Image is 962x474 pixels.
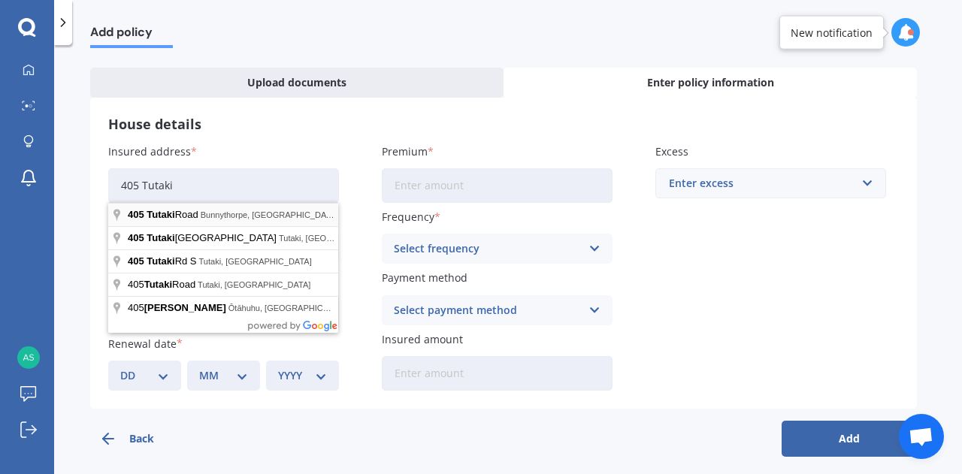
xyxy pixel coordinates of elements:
span: 405 [128,209,144,220]
button: Back [90,421,225,457]
input: Enter address [108,168,339,203]
span: [PERSON_NAME] [144,302,226,313]
input: Enter amount [382,356,613,391]
button: Add [782,421,917,457]
span: Insured address [108,144,191,159]
span: Tutaki, [GEOGRAPHIC_DATA] [279,234,392,243]
span: Frequency [382,210,434,224]
span: Rd S [128,255,199,267]
span: Please enter your policy information [90,35,273,49]
span: Add policy [90,25,173,45]
span: [GEOGRAPHIC_DATA] [128,232,279,243]
span: Tutaki, [GEOGRAPHIC_DATA] [198,280,310,289]
span: Road [128,209,201,220]
span: Enter policy information [647,75,774,90]
span: Ōtāhuhu, [GEOGRAPHIC_DATA], [GEOGRAPHIC_DATA] [228,303,441,312]
div: Select payment method [394,302,581,319]
span: Tutaki [147,209,174,220]
span: Excess [655,144,688,159]
input: Enter amount [382,168,613,203]
span: Insured amount [382,332,463,346]
h3: House details [108,116,899,133]
div: Enter excess [669,175,855,192]
span: Renewal date [108,337,177,351]
span: Upload documents [247,75,346,90]
span: Premium [382,144,428,159]
span: 405 Tutaki [128,232,175,243]
span: 405 [128,302,228,313]
span: Tutaki, [GEOGRAPHIC_DATA] [199,257,312,266]
div: Open chat [899,414,944,459]
div: New notification [791,25,873,40]
span: Payment method [382,271,467,285]
img: 479fd032604dd3b34cdfb5e59bbd7875 [17,346,40,369]
span: Bunnythorpe, [GEOGRAPHIC_DATA] [201,210,338,219]
span: 405 Road [128,279,198,290]
div: Select frequency [394,240,581,257]
span: Tutaki [144,279,172,290]
span: 405 Tutaki [128,255,175,267]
